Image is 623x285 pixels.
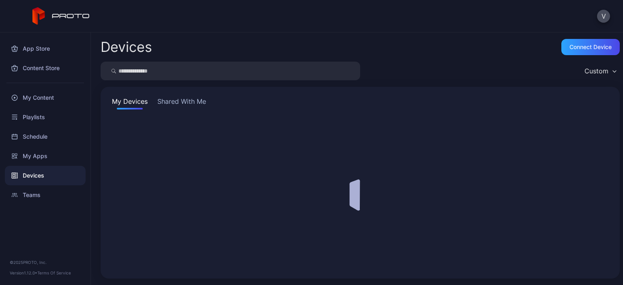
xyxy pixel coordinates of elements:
[5,58,86,78] a: Content Store
[5,107,86,127] a: Playlists
[10,270,37,275] span: Version 1.12.0 •
[5,127,86,146] a: Schedule
[597,10,610,23] button: V
[110,96,149,109] button: My Devices
[10,259,81,266] div: © 2025 PROTO, Inc.
[580,62,620,80] button: Custom
[5,88,86,107] a: My Content
[569,44,612,50] div: Connect device
[561,39,620,55] button: Connect device
[5,166,86,185] a: Devices
[37,270,71,275] a: Terms Of Service
[5,39,86,58] a: App Store
[584,67,608,75] div: Custom
[101,40,152,54] h2: Devices
[5,185,86,205] a: Teams
[5,146,86,166] a: My Apps
[156,96,208,109] button: Shared With Me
